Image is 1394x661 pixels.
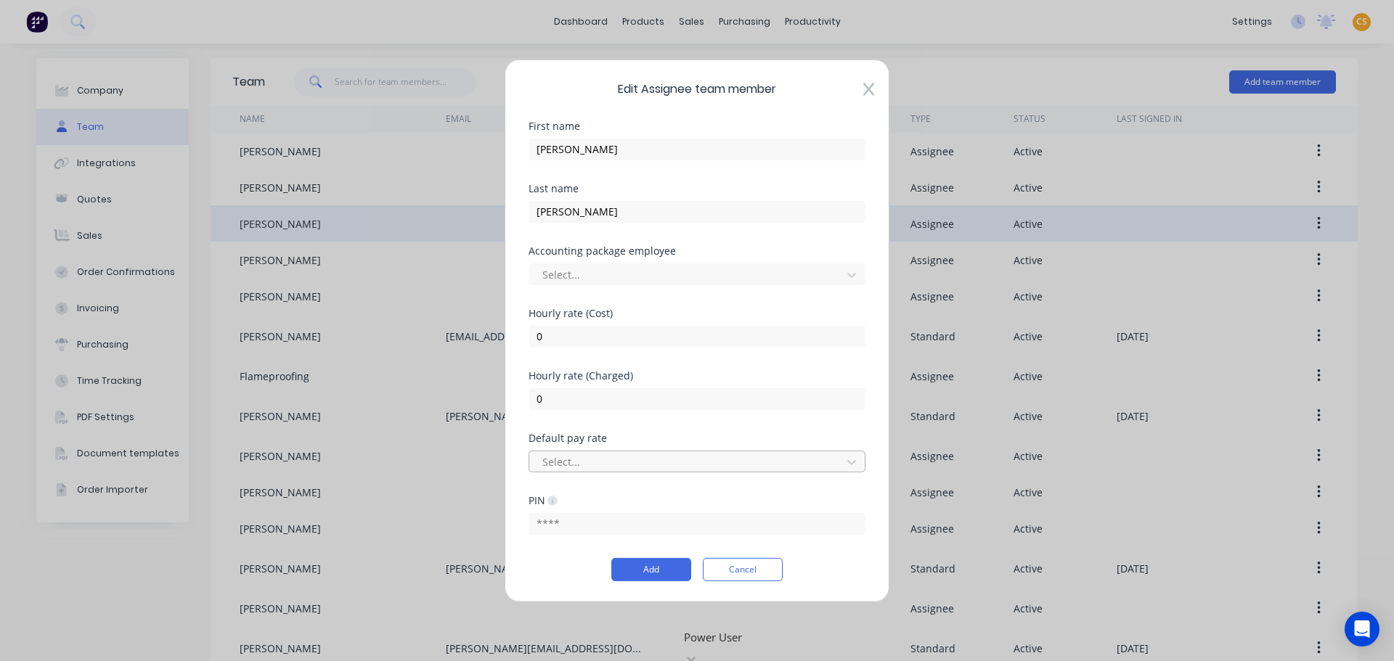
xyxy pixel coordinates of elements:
[529,80,865,97] span: Edit Assignee team member
[1345,612,1379,646] div: Open Intercom Messenger
[529,325,865,347] input: $0
[529,120,865,131] div: First name
[529,493,558,507] div: PIN
[703,558,783,581] button: Cancel
[529,183,865,193] div: Last name
[529,245,865,255] div: Accounting package employee
[611,558,691,581] button: Add
[529,308,865,318] div: Hourly rate (Cost)
[529,387,865,409] input: $0
[529,432,865,443] div: Default pay rate
[529,370,865,380] div: Hourly rate (Charged)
